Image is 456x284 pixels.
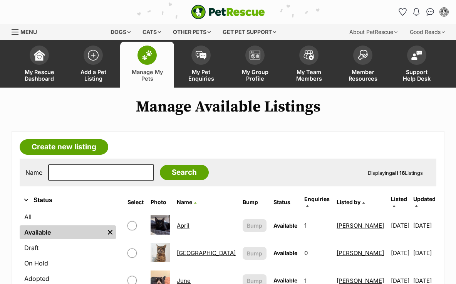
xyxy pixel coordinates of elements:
[399,69,434,82] span: Support Help Desk
[426,8,434,16] img: chat-41dd97257d64d25036548639549fe6c8038ab92f7586957e7f3b1b290dea8141.svg
[228,42,282,88] a: My Group Profile
[66,42,120,88] a: Add a Pet Listing
[304,196,330,208] a: Enquiries
[12,42,66,88] a: My Rescue Dashboard
[20,195,116,205] button: Status
[337,199,360,205] span: Listed by
[20,256,116,270] a: On Hold
[396,6,409,18] a: Favourites
[120,42,174,88] a: Manage My Pets
[177,199,196,205] a: Name
[391,196,407,202] span: Listed
[250,51,260,60] img: group-profile-icon-3fa3cf56718a62981997c0bc7e787c4b2cf8bcc04b72c1350f741eb67cf2f40e.svg
[142,50,153,60] img: manage-my-pets-icon-02211641906a0b7f246fdf0571729dbe1e7629f14944591b6c1af311fb30b64b.svg
[273,222,297,229] span: Available
[191,5,265,19] a: PetRescue
[148,193,173,211] th: Photo
[34,50,45,61] img: dashboard-icon-eb2f2d2d3e046f16d808141f083e7271f6b2e854fb5c12c21221c1fb7104beca.svg
[76,69,111,82] span: Add a Pet Listing
[177,249,236,257] a: [GEOGRAPHIC_DATA]
[438,6,450,18] button: My account
[184,69,218,82] span: My Pet Enquiries
[217,24,282,40] div: Get pet support
[177,199,192,205] span: Name
[243,247,267,260] button: Bump
[177,222,189,229] a: April
[273,277,297,284] span: Available
[357,50,368,60] img: member-resources-icon-8e73f808a243e03378d46382f2149f9095a855e16c252ad45f914b54edf8863c.svg
[20,241,116,255] a: Draft
[243,219,267,232] button: Bump
[25,169,42,176] label: Name
[20,225,104,239] a: Available
[22,69,57,82] span: My Rescue Dashboard
[413,8,419,16] img: notifications-46538b983faf8c2785f20acdc204bb7945ddae34d4c08c2a6579f10ce5e182be.svg
[273,250,297,256] span: Available
[413,240,436,266] td: [DATE]
[304,196,330,202] span: translation missing: en.admin.listings.index.attributes.enquiries
[124,193,147,211] th: Select
[168,24,216,40] div: Other pets
[160,165,209,180] input: Search
[413,212,436,239] td: [DATE]
[413,196,436,208] a: Updated
[337,199,365,205] a: Listed by
[424,6,436,18] a: Conversations
[301,240,333,266] td: 0
[174,42,228,88] a: My Pet Enquiries
[292,69,326,82] span: My Team Members
[404,24,450,40] div: Good Reads
[440,8,448,16] img: Aimee Paltridge profile pic
[303,50,314,60] img: team-members-icon-5396bd8760b3fe7c0b43da4ab00e1e3bb1a5d9ba89233759b79545d2d3fc5d0d.svg
[337,249,384,257] a: [PERSON_NAME]
[196,51,206,59] img: pet-enquiries-icon-7e3ad2cf08bfb03b45e93fb7055b45f3efa6380592205ae92323e6603595dc1f.svg
[388,240,412,266] td: [DATE]
[130,69,164,82] span: Manage My Pets
[368,170,423,176] span: Displaying Listings
[238,69,272,82] span: My Group Profile
[344,24,403,40] div: About PetRescue
[345,69,380,82] span: Member Resources
[392,170,405,176] strong: all 16
[270,193,300,211] th: Status
[240,193,270,211] th: Bump
[20,210,116,224] a: All
[12,24,42,38] a: Menu
[336,42,390,88] a: Member Resources
[191,5,265,19] img: logo-e224e6f780fb5917bec1dbf3a21bbac754714ae5b6737aabdf751b685950b380.svg
[396,6,450,18] ul: Account quick links
[410,6,422,18] button: Notifications
[105,24,136,40] div: Dogs
[388,212,412,239] td: [DATE]
[20,139,108,155] a: Create new listing
[20,29,37,35] span: Menu
[390,42,444,88] a: Support Help Desk
[88,50,99,61] img: add-pet-listing-icon-0afa8454b4691262ce3f59096e99ab1cd57d4a30225e0717b998d2c9b9846f56.svg
[391,196,407,208] a: Listed
[282,42,336,88] a: My Team Members
[337,222,384,229] a: [PERSON_NAME]
[413,196,436,202] span: Updated
[301,212,333,239] td: 1
[411,51,422,60] img: help-desk-icon-fdf02630f3aa405de69fd3d07c3f3aa587a6932b1a1747fa1d2bba05be0121f9.svg
[137,24,166,40] div: Cats
[247,249,262,257] span: Bump
[247,221,262,230] span: Bump
[104,225,116,239] a: Remove filter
